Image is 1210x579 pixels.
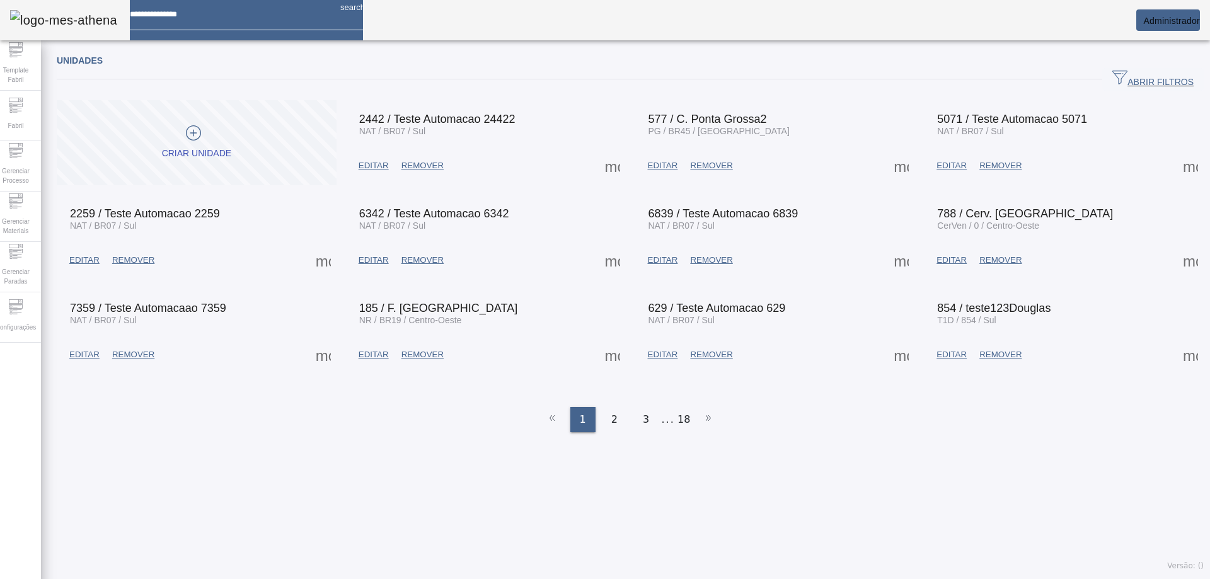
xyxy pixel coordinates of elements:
[684,343,739,366] button: REMOVER
[57,100,337,185] button: Criar unidade
[930,154,973,177] button: EDITAR
[57,55,103,66] span: Unidades
[690,254,732,267] span: REMOVER
[395,343,450,366] button: REMOVER
[359,221,425,231] span: NAT / BR07 / Sul
[352,154,395,177] button: EDITAR
[648,302,786,314] span: 629 / Teste Automacao 629
[890,343,913,366] button: Mais
[401,159,444,172] span: REMOVER
[648,315,715,325] span: NAT / BR07 / Sul
[662,407,674,432] li: ...
[63,343,106,366] button: EDITAR
[601,343,624,366] button: Mais
[601,154,624,177] button: Mais
[648,126,790,136] span: PG / BR45 / [GEOGRAPHIC_DATA]
[973,249,1028,272] button: REMOVER
[936,254,967,267] span: EDITAR
[10,10,117,30] img: logo-mes-athena
[312,343,335,366] button: Mais
[401,348,444,361] span: REMOVER
[359,113,516,125] span: 2442 / Teste Automacao 24422
[1112,70,1194,89] span: ABRIR FILTROS
[936,348,967,361] span: EDITAR
[359,302,517,314] span: 185 / F. [GEOGRAPHIC_DATA]
[69,254,100,267] span: EDITAR
[112,348,154,361] span: REMOVER
[70,315,136,325] span: NAT / BR07 / Sul
[359,315,462,325] span: NR / BR19 / Centro-Oeste
[642,343,684,366] button: EDITAR
[642,249,684,272] button: EDITAR
[4,117,27,134] span: Fabril
[690,159,732,172] span: REMOVER
[359,207,509,220] span: 6342 / Teste Automacao 6342
[648,113,767,125] span: 577 / C. Ponta Grossa2
[352,343,395,366] button: EDITAR
[677,407,690,432] li: 18
[312,249,335,272] button: Mais
[1179,343,1202,366] button: Mais
[648,254,678,267] span: EDITAR
[690,348,732,361] span: REMOVER
[359,126,425,136] span: NAT / BR07 / Sul
[70,221,136,231] span: NAT / BR07 / Sul
[1179,249,1202,272] button: Mais
[63,249,106,272] button: EDITAR
[648,207,798,220] span: 6839 / Teste Automacao 6839
[352,249,395,272] button: EDITAR
[395,154,450,177] button: REMOVER
[979,348,1022,361] span: REMOVER
[401,254,444,267] span: REMOVER
[643,412,649,427] span: 3
[112,254,154,267] span: REMOVER
[648,159,678,172] span: EDITAR
[973,343,1028,366] button: REMOVER
[1143,16,1200,26] span: Administrador
[70,207,220,220] span: 2259 / Teste Automacao 2259
[937,221,1039,231] span: CerVen / 0 / Centro-Oeste
[937,207,1113,220] span: 788 / Cerv. [GEOGRAPHIC_DATA]
[890,249,913,272] button: Mais
[684,154,739,177] button: REMOVER
[359,348,389,361] span: EDITAR
[162,147,231,160] div: Criar unidade
[395,249,450,272] button: REMOVER
[1179,154,1202,177] button: Mais
[937,126,1003,136] span: NAT / BR07 / Sul
[890,154,913,177] button: Mais
[611,412,618,427] span: 2
[979,159,1022,172] span: REMOVER
[642,154,684,177] button: EDITAR
[69,348,100,361] span: EDITAR
[601,249,624,272] button: Mais
[973,154,1028,177] button: REMOVER
[930,343,973,366] button: EDITAR
[648,348,678,361] span: EDITAR
[359,254,389,267] span: EDITAR
[936,159,967,172] span: EDITAR
[106,249,161,272] button: REMOVER
[937,113,1087,125] span: 5071 / Teste Automacao 5071
[979,254,1022,267] span: REMOVER
[930,249,973,272] button: EDITAR
[937,302,1051,314] span: 854 / teste123Douglas
[106,343,161,366] button: REMOVER
[1102,68,1204,91] button: ABRIR FILTROS
[937,315,996,325] span: T1D / 854 / Sul
[684,249,739,272] button: REMOVER
[648,221,715,231] span: NAT / BR07 / Sul
[70,302,226,314] span: 7359 / Teste Automacaao 7359
[359,159,389,172] span: EDITAR
[1167,561,1204,570] span: Versão: ()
